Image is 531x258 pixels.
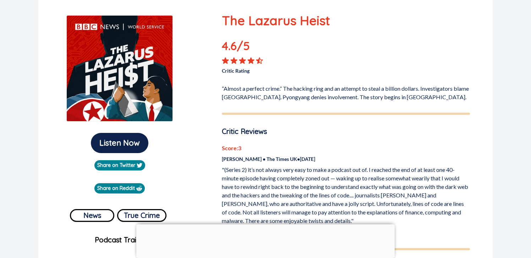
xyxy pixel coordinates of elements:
[70,206,114,222] a: News
[66,15,173,122] img: The Lazarus Heist
[136,224,395,256] iframe: Advertisement
[70,209,114,222] button: News
[117,206,166,222] a: True Crime
[91,133,148,153] button: Listen Now
[94,160,145,170] a: Share on Twitter
[222,144,470,152] p: Score: 3
[222,155,470,163] p: [PERSON_NAME] • The Times UK • [DATE]
[222,64,346,74] p: Critic Rating
[44,235,196,245] p: Podcast Trailer
[222,82,470,101] p: “Almost a perfect crime.” The hacking ring and an attempt to steal a billion dollars. Investigato...
[117,209,166,222] button: True Crime
[222,37,272,57] p: 4.6 /5
[94,183,145,193] a: Share on Reddit
[222,126,470,137] p: Critic Reviews
[222,11,470,30] p: The Lazarus Heist
[222,166,470,225] p: "(Series 2) it’s not always very easy to make a podcast out of. I reached the end of at least one...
